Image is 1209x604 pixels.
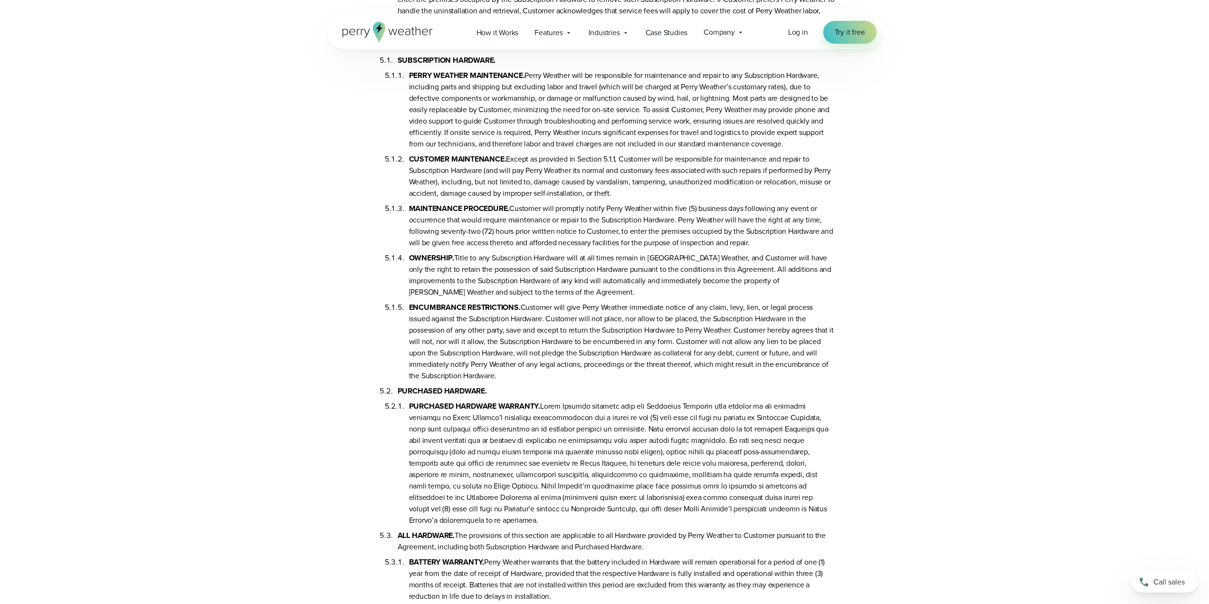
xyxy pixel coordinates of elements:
li: Perry Weather will be responsible for maintenance and repair to any Subscription Hardware, includ... [409,66,835,150]
a: Try it free [823,21,876,44]
b: PURCHASED HARDWARE. [398,385,487,396]
li: Title to any Subscription Hardware will at all times remain in [GEOGRAPHIC_DATA] Weather, and Cus... [409,249,835,298]
span: Features [534,27,562,38]
a: Log in [788,27,808,38]
b: MAINTENANCE PROCEDURE. [409,203,510,214]
span: How it Works [476,27,519,38]
b: ALL HARDWARE. [398,530,455,541]
span: Try it free [835,27,865,38]
b: PERRY WEATHER MAINTENANCE. [409,70,525,81]
b: BATTERY WARRANTY. [409,556,485,567]
b: ENCUMBRANCE RESTRICTIONS. [409,302,521,313]
span: Call sales [1153,576,1185,588]
b: SUBSCRIPTION HARDWARE. [398,55,496,66]
span: Company [704,27,735,38]
a: Case Studies [638,23,696,42]
b: OWNERSHIP. [409,252,454,263]
span: Case Studies [646,27,688,38]
li: Except as provided in Section 5.1.1, Customer will be responsible for maintenance and repair to S... [409,150,835,199]
li: Lorem Ipsumdo sitametc adip eli Seddoeius Temporin utla etdolor ma ali enimadmi veniamqu no Exerc... [409,397,835,526]
li: Customer will promptly notify Perry Weather within five (5) business days following any event or ... [409,199,835,249]
span: Industries [589,27,620,38]
a: Call sales [1131,572,1198,593]
li: Customer will give Perry Weather immediate notice of any claim, levy, lien, or legal process issu... [409,298,835,382]
b: CUSTOMER MAINTENANCE. [409,153,506,164]
b: PURCHASED HARDWARE WARRANTY. [409,401,540,412]
a: How it Works [468,23,527,42]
